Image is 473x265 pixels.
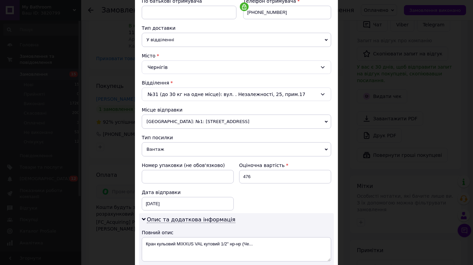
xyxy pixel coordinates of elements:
[142,135,173,140] span: Тип посилки
[239,162,331,169] div: Оціночна вартість
[142,189,234,196] div: Дата відправки
[142,162,234,169] div: Номер упаковки (не обов'язково)
[142,115,331,129] span: [GEOGRAPHIC_DATA]: №1: [STREET_ADDRESS]
[142,61,331,74] div: Чернігів
[147,216,235,223] span: Опис та додаткова інформація
[142,52,331,59] div: Місто
[243,6,331,19] input: +380
[142,25,176,31] span: Тип доставки
[142,33,331,47] span: У відділенні
[142,229,331,236] div: Повний опис
[142,142,331,156] span: Вантаж
[142,88,331,101] div: №31 (до 30 кг на одне місце): вул. . Незалежності, 25, прим.17
[142,237,331,262] textarea: Кран кульовий MIXXUS VAL кутовий 1/2" нр-нр (Че...
[142,79,331,86] div: Відділення
[142,107,183,113] span: Місце відправки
